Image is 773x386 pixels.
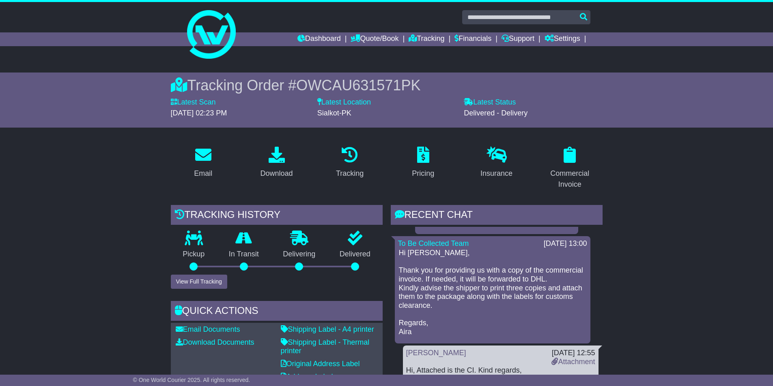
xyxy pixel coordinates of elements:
div: Tracking history [171,205,383,227]
div: Commercial Invoice [543,168,597,190]
a: Shipping Label - A4 printer [281,325,374,333]
div: Hi, Attached is the CI. Kind regards, [GEOGRAPHIC_DATA] [406,366,595,384]
span: Sialkot-PK [317,109,351,117]
a: Pricing [407,144,439,182]
p: Pickup [171,250,217,259]
a: Address Label [281,373,333,381]
a: Attachment [551,358,595,366]
label: Latest Scan [171,98,216,107]
a: Dashboard [297,32,341,46]
p: Hi [PERSON_NAME], Thank you for providing us with a copy of the commercial invoice. If needed, it... [399,249,586,336]
a: Original Address Label [281,360,360,368]
div: Tracking [336,168,364,179]
p: In Transit [217,250,271,259]
button: View Full Tracking [171,275,227,289]
a: Insurance [475,144,518,182]
div: Email [194,168,212,179]
a: Shipping Label - Thermal printer [281,338,370,355]
span: [DATE] 02:23 PM [171,109,227,117]
p: Delivered [327,250,383,259]
a: Email Documents [176,325,240,333]
a: [PERSON_NAME] [406,349,466,357]
div: Tracking Order # [171,77,603,94]
a: Tracking [409,32,444,46]
span: OWCAU631571PK [296,77,420,94]
a: Quote/Book [351,32,398,46]
div: [DATE] 13:00 [544,239,587,248]
div: RECENT CHAT [391,205,603,227]
a: Download Documents [176,338,254,346]
p: Delivering [271,250,328,259]
a: Download [255,144,298,182]
a: Support [502,32,534,46]
a: Financials [454,32,491,46]
span: Delivered - Delivery [464,109,528,117]
a: Email [189,144,217,182]
div: Quick Actions [171,301,383,323]
a: Tracking [331,144,369,182]
a: Settings [545,32,580,46]
a: To Be Collected Team [398,239,469,247]
label: Latest Location [317,98,371,107]
div: [DATE] 12:55 [551,349,595,358]
div: Insurance [480,168,512,179]
a: Commercial Invoice [537,144,603,193]
label: Latest Status [464,98,516,107]
div: Download [260,168,293,179]
span: © One World Courier 2025. All rights reserved. [133,377,250,383]
div: Pricing [412,168,434,179]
